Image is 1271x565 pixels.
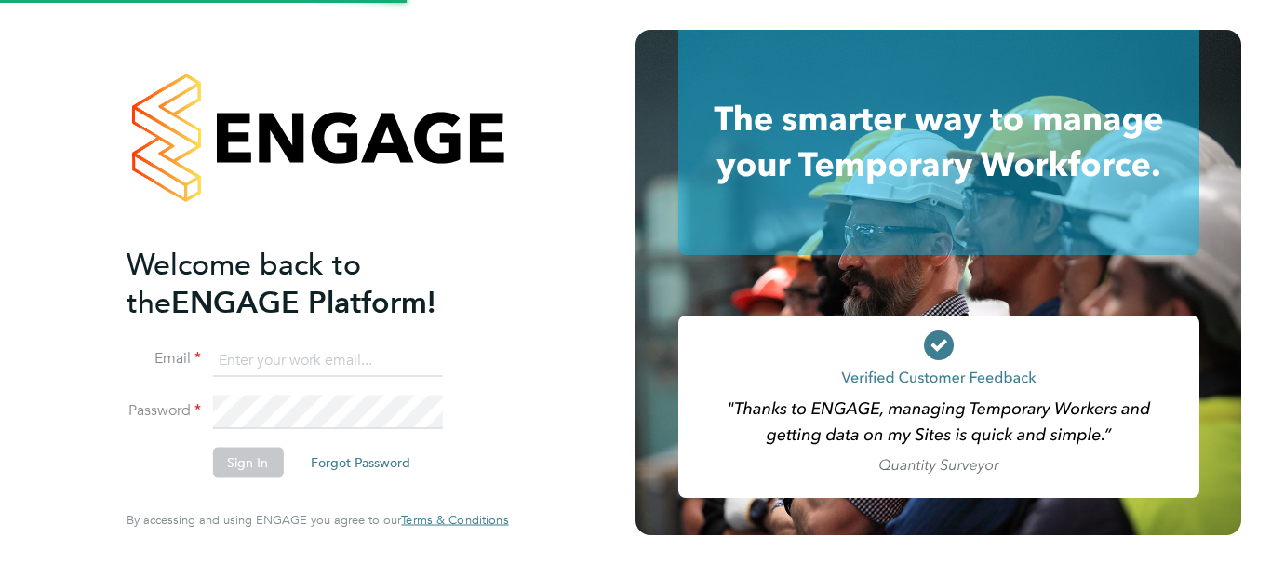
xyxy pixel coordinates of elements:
h2: ENGAGE Platform! [127,245,489,321]
span: Terms & Conditions [401,512,508,528]
label: Email [127,349,201,369]
span: By accessing and using ENGAGE you agree to our [127,512,508,528]
input: Enter your work email... [212,343,442,377]
span: Welcome back to the [127,246,361,320]
label: Password [127,401,201,421]
button: Forgot Password [296,448,425,478]
button: Sign In [212,448,283,478]
a: Terms & Conditions [401,513,508,528]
